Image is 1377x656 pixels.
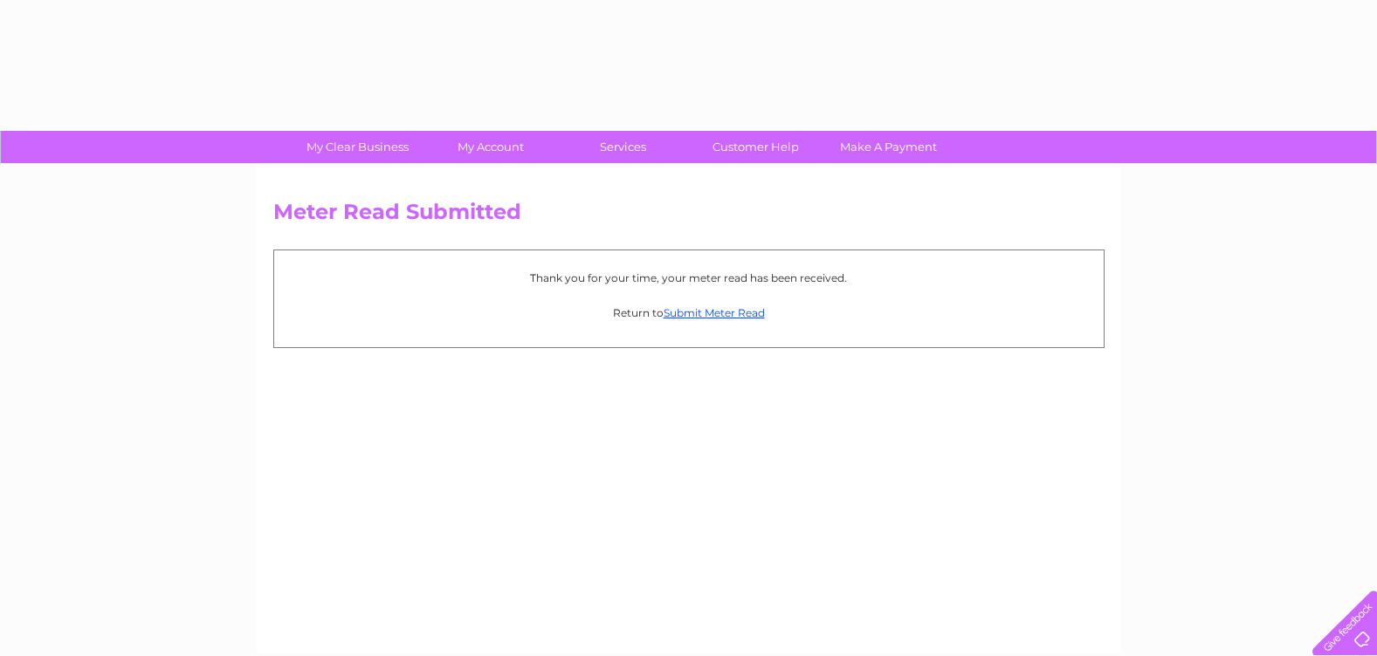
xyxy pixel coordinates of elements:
a: Customer Help [684,131,828,163]
a: My Account [418,131,562,163]
p: Thank you for your time, your meter read has been received. [283,270,1095,286]
p: Return to [283,304,1095,321]
a: Submit Meter Read [664,306,765,319]
a: Make A Payment [816,131,960,163]
h2: Meter Read Submitted [273,200,1105,233]
a: Services [551,131,695,163]
a: My Clear Business [286,131,430,163]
